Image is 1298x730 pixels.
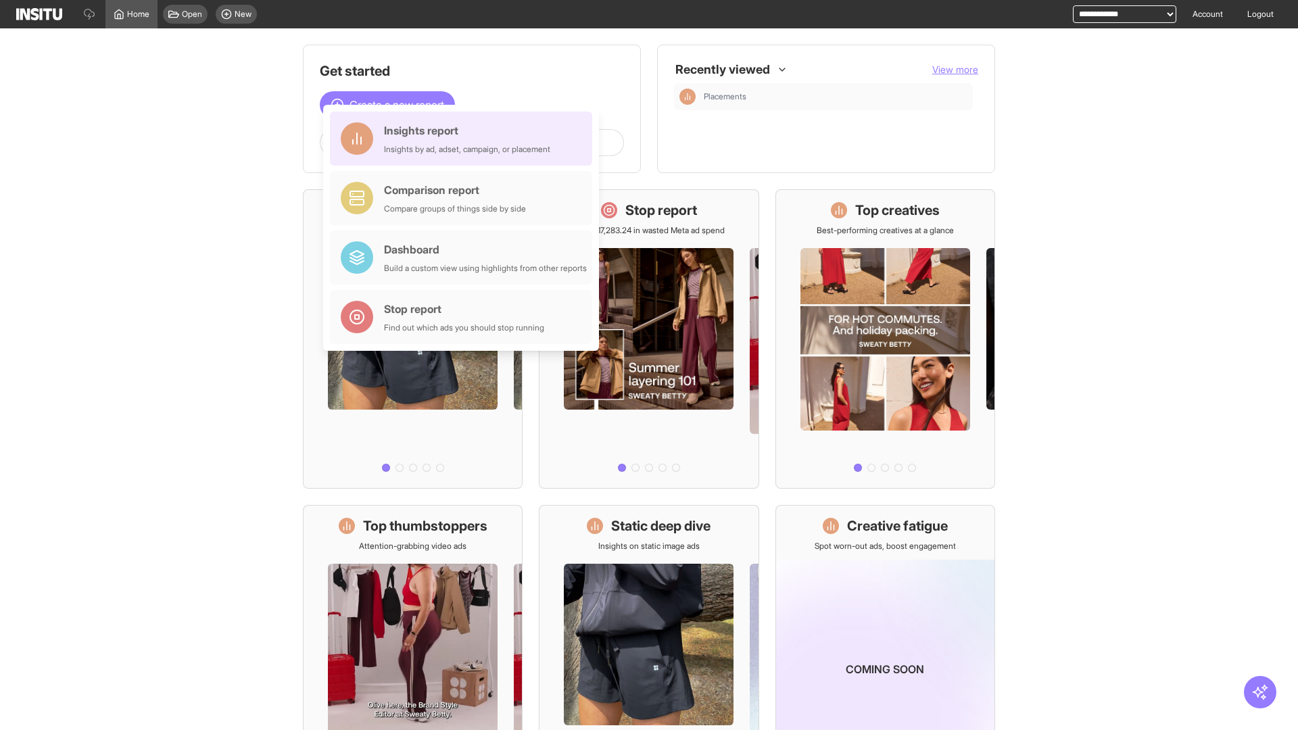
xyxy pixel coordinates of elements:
[384,241,587,258] div: Dashboard
[363,516,487,535] h1: Top thumbstoppers
[704,91,746,102] span: Placements
[384,122,550,139] div: Insights report
[573,225,725,236] p: Save £17,283.24 in wasted Meta ad spend
[350,97,444,113] span: Create a new report
[775,189,995,489] a: Top creativesBest-performing creatives at a glance
[817,225,954,236] p: Best-performing creatives at a glance
[539,189,759,489] a: Stop reportSave £17,283.24 in wasted Meta ad spend
[611,516,711,535] h1: Static deep dive
[127,9,149,20] span: Home
[679,89,696,105] div: Insights
[704,91,967,102] span: Placements
[384,182,526,198] div: Comparison report
[182,9,202,20] span: Open
[598,541,700,552] p: Insights on static image ads
[235,9,251,20] span: New
[384,322,544,333] div: Find out which ads you should stop running
[384,144,550,155] div: Insights by ad, adset, campaign, or placement
[16,8,62,20] img: Logo
[855,201,940,220] h1: Top creatives
[384,203,526,214] div: Compare groups of things side by side
[320,62,624,80] h1: Get started
[625,201,697,220] h1: Stop report
[320,91,455,118] button: Create a new report
[359,541,466,552] p: Attention-grabbing video ads
[932,63,978,76] button: View more
[384,263,587,274] div: Build a custom view using highlights from other reports
[932,64,978,75] span: View more
[303,189,523,489] a: What's live nowSee all active ads instantly
[384,301,544,317] div: Stop report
